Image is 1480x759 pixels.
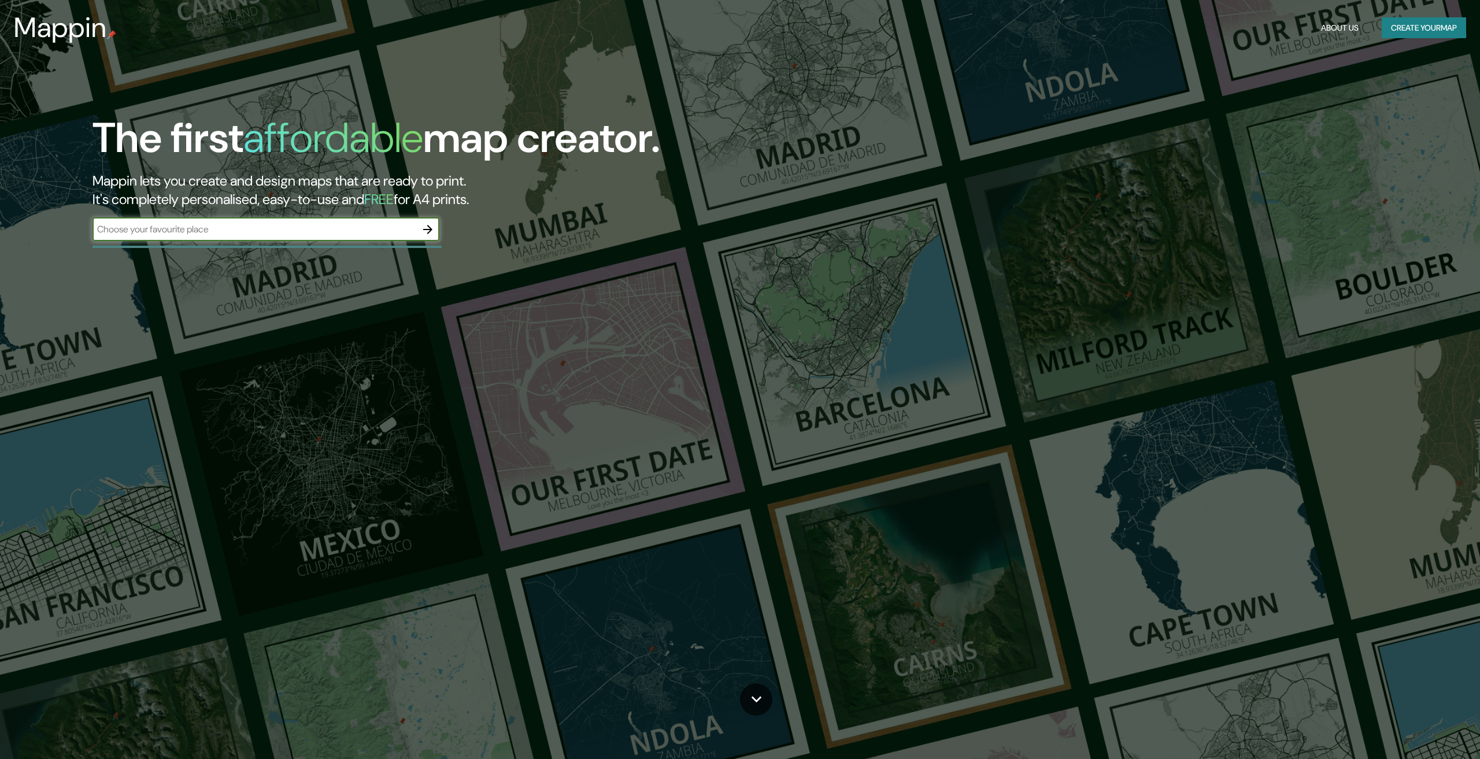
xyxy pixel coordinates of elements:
[92,223,416,236] input: Choose your favourite place
[107,30,116,39] img: mappin-pin
[1382,17,1466,39] button: Create yourmap
[14,12,107,44] h3: Mappin
[1316,17,1363,39] button: About Us
[364,190,394,208] h5: FREE
[243,111,423,165] h1: affordable
[92,172,832,209] h2: Mappin lets you create and design maps that are ready to print. It's completely personalised, eas...
[92,114,660,172] h1: The first map creator.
